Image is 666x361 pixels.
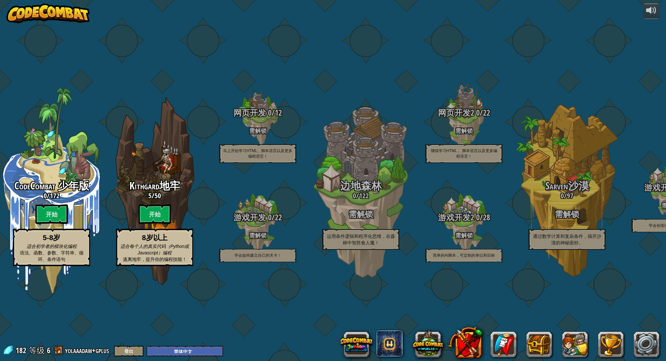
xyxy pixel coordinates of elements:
h4: 需解锁 [412,232,515,239]
span: 继续学习HTML， 脚本语言以及更多编程语言！ [431,148,497,159]
button: 登出 [114,346,143,356]
span: 0 [474,212,480,223]
span: 语法、函数、参数、字符串、循环、条件语句 [20,250,84,262]
h3: / [309,192,412,200]
span: 182 [16,345,28,355]
a: yolaaadaw+gplus [65,345,111,355]
span: 等级 [29,345,45,356]
strong: 8岁以上 [142,234,167,242]
span: 0 [44,191,47,200]
span: 28 [483,212,490,223]
span: 172 [50,191,60,200]
h4: 需解锁 [206,128,309,134]
span: 0 [474,107,480,118]
span: 游戏开发2 [438,212,474,223]
h3: / [412,109,515,117]
span: Sarven沙漠 [545,179,589,193]
span: 12 [275,107,282,118]
span: 22 [483,107,490,118]
span: 学会如何建立自己的关卡！ [234,253,281,258]
h3: 需解锁 [515,210,619,219]
span: CodeCombat 少年版 [14,179,89,193]
span: 简单的AI脚本，可定制的单位和目标 [433,253,495,258]
span: 122 [359,191,369,200]
span: Kithgard地牢 [129,179,180,193]
span: 0 [353,191,356,200]
span: 0 [561,191,564,200]
img: CodeCombat - Learn how to code by playing a game [7,4,90,23]
btn: 开始 [139,204,171,224]
span: 0 [266,212,272,223]
span: 边地森林 [340,179,382,193]
h3: / [103,192,206,200]
span: 适合每个人的真实代码（Python或Javascript）编程 [120,244,189,255]
span: 逃离地牢，提升你的编程技能！ [123,257,187,262]
btn: 开始 [35,204,68,224]
span: 22 [275,212,282,223]
span: 运用条件逻辑和程序化思维，在森林中智胜食人魔！ [327,234,395,245]
span: 网页开发2 [438,107,474,118]
span: 网页开发 [233,107,266,118]
h3: 需解锁 [309,210,412,219]
strong: 5-8岁 [43,234,60,242]
h4: 需解锁 [206,232,309,239]
h3: / [412,213,515,222]
h4: 需解锁 [412,128,515,134]
span: 6 [47,345,50,355]
span: 0 [266,107,272,118]
span: 马上开始学习HTML、脚本语言以及更多编程语言！ [223,148,292,159]
span: 通过数学计算和复杂条件，揭开沙漠的神秘面纱。 [533,234,601,245]
div: Complete previous world to unlock [103,88,206,294]
h3: / [206,109,309,117]
h3: / [515,192,619,200]
h3: / [206,213,309,222]
span: 游戏开发 [233,212,266,223]
button: 音量调节 [643,4,659,19]
span: 适合初学者的模块化编程 [27,244,77,249]
span: 50 [154,191,161,200]
span: 97 [567,191,573,200]
span: 5 [148,191,152,200]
